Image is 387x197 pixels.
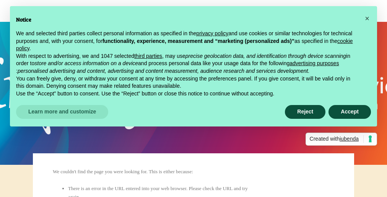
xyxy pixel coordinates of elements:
button: advertising purposes [289,60,339,67]
button: Close this notice [361,12,373,25]
span: Created with [310,135,364,143]
strong: functionality, experience, measurement and “marketing (personalized ads)” [102,38,294,44]
button: third parties [134,53,162,60]
h2: Notice [16,15,359,24]
p: You can freely give, deny, or withdraw your consent at any time by accessing the preferences pane... [16,75,359,90]
p: We and selected third parties collect personal information as specified in the and use cookies or... [16,30,359,53]
a: Created withiubenda [306,133,377,146]
em: store and/or access information on a device [34,60,138,66]
a: cookie policy [16,38,353,52]
em: precise geolocation data, and identification through device scanning [185,53,346,59]
a: privacy policy [196,30,228,36]
button: Accept [328,105,371,119]
em: personalised advertising and content, advertising and content measurement, audience research and ... [18,68,309,74]
button: Learn more and customize [16,105,108,119]
p: We couldn't find the page you were looking for. This is either because: [53,167,251,176]
button: Reject [285,105,325,119]
p: With respect to advertising, we and 1047 selected , may use in order to and process personal data... [16,53,359,75]
span: × [365,14,369,23]
p: Use the “Accept” button to consent. Use the “Reject” button or close this notice to continue with... [16,90,359,98]
span: iubenda [340,136,359,142]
